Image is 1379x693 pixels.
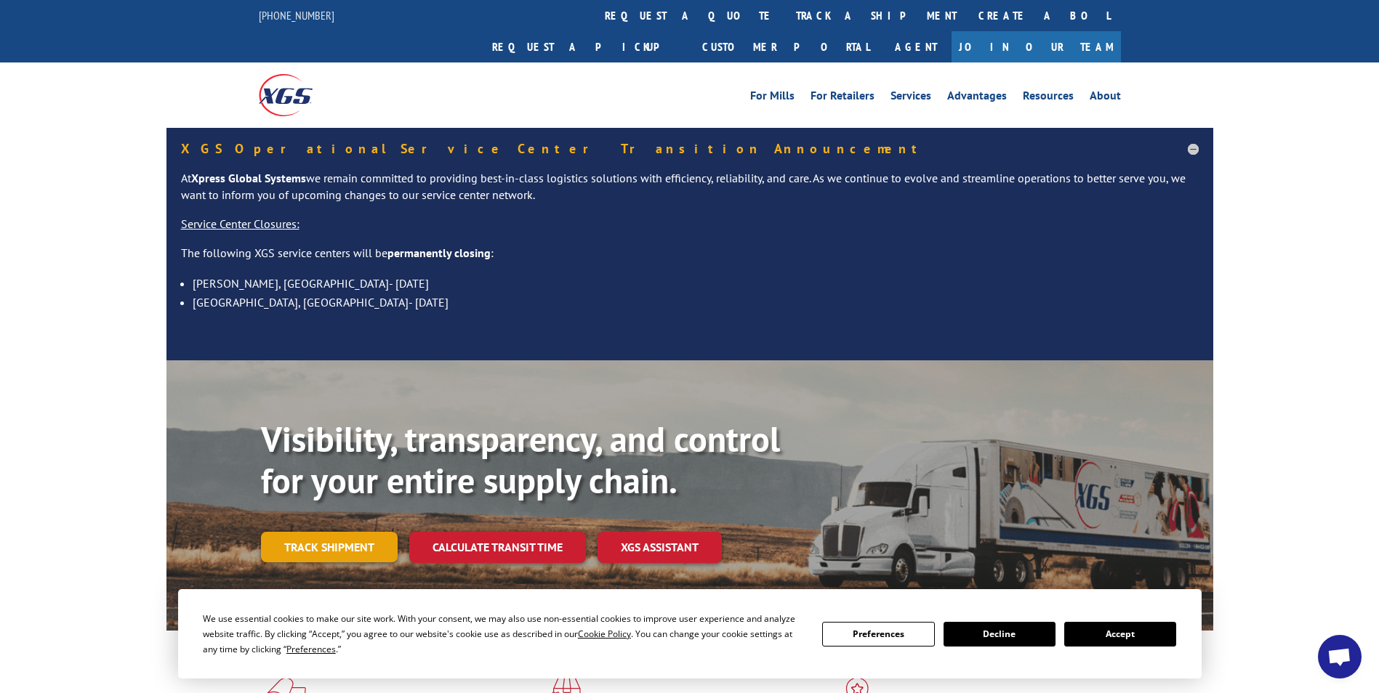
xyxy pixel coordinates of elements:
a: Customer Portal [691,31,880,62]
u: Service Center Closures: [181,216,299,231]
a: Track shipment [261,532,398,562]
li: [GEOGRAPHIC_DATA], [GEOGRAPHIC_DATA]- [DATE] [193,293,1199,312]
a: For Mills [750,90,795,106]
a: XGS ASSISTANT [598,532,722,563]
h5: XGS Operational Service Center Transition Announcement [181,142,1199,155]
a: Agent [880,31,952,62]
div: We use essential cookies to make our site work. With your consent, we may also use non-essential ... [203,611,805,657]
a: About [1090,90,1121,106]
a: Services [890,90,931,106]
a: Join Our Team [952,31,1121,62]
p: The following XGS service centers will be : [181,245,1199,274]
b: Visibility, transparency, and control for your entire supply chain. [261,416,780,503]
button: Decline [944,622,1056,647]
a: Open chat [1318,635,1362,678]
a: Resources [1023,90,1074,106]
button: Accept [1064,622,1176,647]
span: Preferences [286,643,336,655]
li: [PERSON_NAME], [GEOGRAPHIC_DATA]- [DATE] [193,274,1199,293]
strong: permanently closing [387,246,491,260]
a: [PHONE_NUMBER] [259,8,334,23]
a: For Retailers [811,90,875,106]
div: Cookie Consent Prompt [178,589,1202,678]
a: Calculate transit time [409,532,586,563]
a: Advantages [947,90,1007,106]
button: Preferences [822,622,934,647]
strong: Xpress Global Systems [191,171,306,185]
p: At we remain committed to providing best-in-class logistics solutions with efficiency, reliabilit... [181,170,1199,216]
a: Request a pickup [481,31,691,62]
span: Cookie Policy [578,628,631,640]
